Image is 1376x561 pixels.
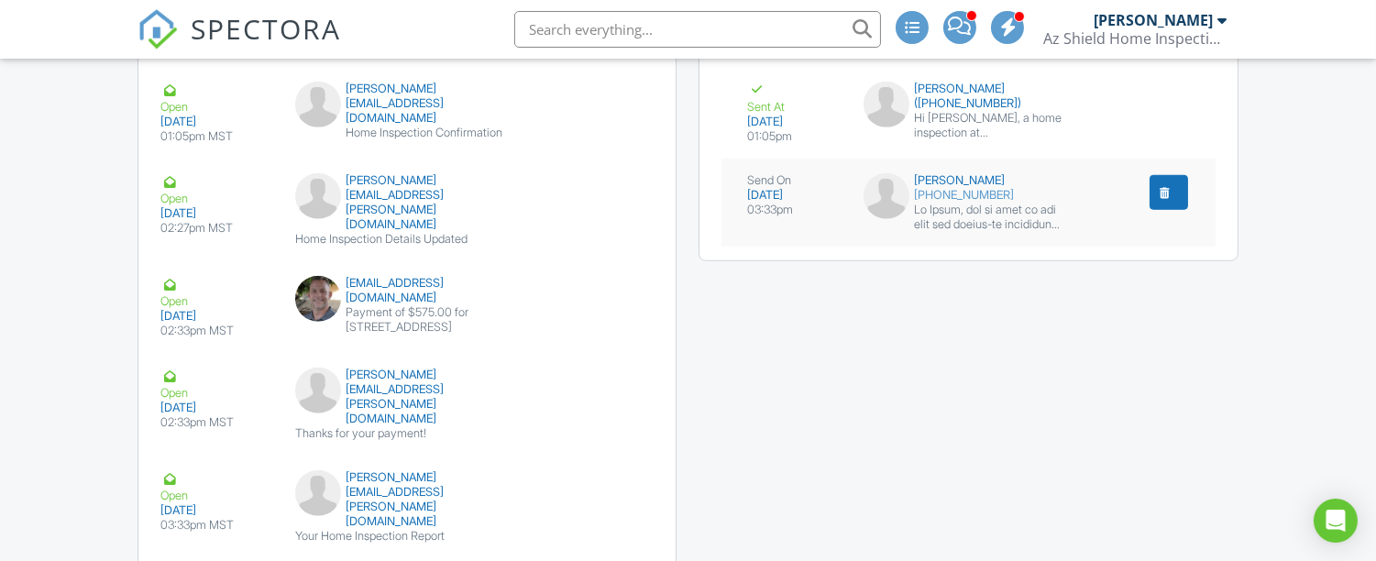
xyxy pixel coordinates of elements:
div: Open [160,173,273,206]
div: [PERSON_NAME][EMAIL_ADDRESS][PERSON_NAME][DOMAIN_NAME] [295,470,520,529]
div: Send On [747,173,842,188]
div: [DATE] [160,503,273,518]
div: [PERSON_NAME] [1094,11,1213,29]
img: personal_photo.jpg [295,276,341,322]
div: [DATE] [160,401,273,415]
a: Open [DATE] 02:33pm MST [PERSON_NAME][EMAIL_ADDRESS][PERSON_NAME][DOMAIN_NAME] Thanks for your pa... [138,353,676,456]
img: default-user-f0147aede5fd5fa78ca7ade42f37bd4542148d508eef1c3d3ea960f66861d68b.jpg [295,173,341,219]
div: Open Intercom Messenger [1314,499,1358,543]
img: default-user-f0147aede5fd5fa78ca7ade42f37bd4542148d508eef1c3d3ea960f66861d68b.jpg [295,82,341,127]
img: default-user-f0147aede5fd5fa78ca7ade42f37bd4542148d508eef1c3d3ea960f66861d68b.jpg [864,82,909,127]
div: Thanks for your payment! [295,426,520,441]
div: Open [160,470,273,503]
div: Home Inspection Confirmation [295,126,520,140]
input: Search everything... [514,11,881,48]
div: 02:27pm MST [160,221,273,236]
img: default-user-f0147aede5fd5fa78ca7ade42f37bd4542148d508eef1c3d3ea960f66861d68b.jpg [295,470,341,516]
div: [PERSON_NAME][EMAIL_ADDRESS][PERSON_NAME][DOMAIN_NAME] [295,368,520,426]
div: [DATE] [747,188,842,203]
div: 02:33pm MST [160,324,273,338]
div: Payment of $575.00 for [STREET_ADDRESS] [295,305,520,335]
div: [PERSON_NAME] [864,173,1073,188]
img: default-user-f0147aede5fd5fa78ca7ade42f37bd4542148d508eef1c3d3ea960f66861d68b.jpg [864,173,909,219]
div: [DATE] [747,115,842,129]
a: Open [DATE] 02:33pm MST [EMAIL_ADDRESS][DOMAIN_NAME] Payment of $575.00 for [STREET_ADDRESS] [138,261,676,353]
div: [PERSON_NAME] ([PHONE_NUMBER]) [864,82,1073,111]
img: default-user-f0147aede5fd5fa78ca7ade42f37bd4542148d508eef1c3d3ea960f66861d68b.jpg [295,368,341,413]
div: [PERSON_NAME][EMAIL_ADDRESS][DOMAIN_NAME] [295,82,520,126]
div: [DATE] [160,115,273,129]
div: Open [160,82,273,115]
div: 03:33pm [747,203,842,217]
a: Open [DATE] 03:33pm MST [PERSON_NAME][EMAIL_ADDRESS][PERSON_NAME][DOMAIN_NAME] Your Home Inspecti... [138,456,676,558]
div: [PHONE_NUMBER] [864,188,1073,203]
span: SPECTORA [191,9,341,48]
a: Open [DATE] 02:27pm MST [PERSON_NAME][EMAIL_ADDRESS][PERSON_NAME][DOMAIN_NAME] Home Inspection De... [138,159,676,261]
div: [DATE] [160,309,273,324]
a: SPECTORA [138,25,341,63]
div: Az Shield Home Inspections [1043,29,1227,48]
a: Open [DATE] 01:05pm MST [PERSON_NAME][EMAIL_ADDRESS][DOMAIN_NAME] Home Inspection Confirmation [138,67,676,159]
div: Your Home Inspection Report [295,529,520,544]
div: 03:33pm MST [160,518,273,533]
div: Hi [PERSON_NAME], a home inspection at [STREET_ADDRESS] is scheduled to begin at 1:00 pm [DATE]. ... [914,111,1073,140]
div: Home Inspection Details Updated [295,232,520,247]
img: The Best Home Inspection Software - Spectora [138,9,178,49]
div: [PERSON_NAME][EMAIL_ADDRESS][PERSON_NAME][DOMAIN_NAME] [295,173,520,232]
div: [DATE] [160,206,273,221]
div: 01:05pm [747,129,842,144]
div: 01:05pm MST [160,129,273,144]
div: Open [160,368,273,401]
div: Open [160,276,273,309]
div: Sent At [747,82,842,115]
div: 02:33pm MST [160,415,273,430]
a: Sent At [DATE] 01:05pm [PERSON_NAME] ([PHONE_NUMBER]) Hi [PERSON_NAME], a home inspection at [STR... [721,67,1215,159]
div: Lo Ipsum, dol si amet co adi elit sed doeius-te incididun utlab etd magnaaliqu en 8447 A 908mi Ve... [914,203,1073,232]
div: [EMAIL_ADDRESS][DOMAIN_NAME] [295,276,520,305]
